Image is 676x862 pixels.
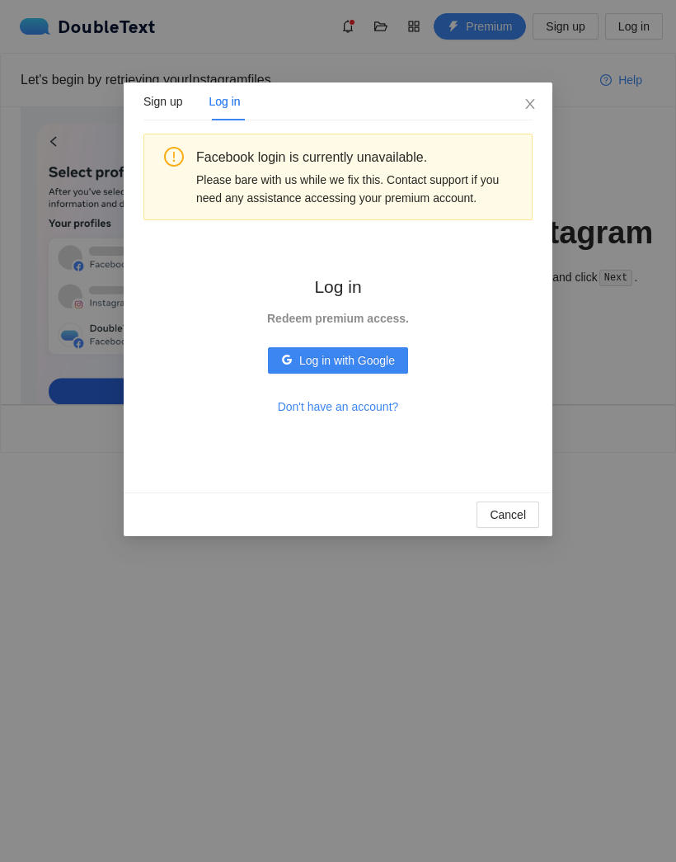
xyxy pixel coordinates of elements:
span: google [281,354,293,367]
div: Sign up [143,92,182,111]
span: Log in with Google [299,351,395,370]
button: googleLog in with Google [268,347,408,374]
strong: Redeem premium access. [267,312,409,325]
h2: Log in [265,273,412,300]
span: Cancel [490,506,526,524]
div: Log in [209,92,240,111]
button: Close [508,82,552,127]
span: close [523,97,537,111]
button: Don't have an account? [265,393,412,420]
span: exclamation-circle [164,147,184,167]
span: Don't have an account? [278,398,399,416]
button: Cancel [476,502,539,528]
div: Facebook login is currently unavailable. [196,147,519,167]
div: Please bare with us while we fix this. Contact support if you need any assistance accessing your ... [196,171,519,207]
